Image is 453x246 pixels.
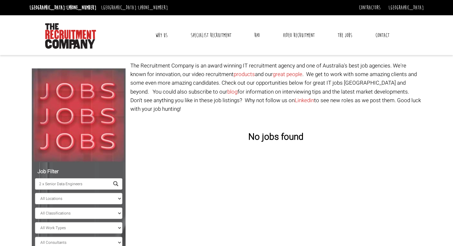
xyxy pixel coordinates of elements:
[100,3,169,13] li: [GEOGRAPHIC_DATA]:
[234,70,255,78] a: products
[295,96,314,104] a: Linkedin
[28,3,98,13] li: [GEOGRAPHIC_DATA]:
[371,27,394,43] a: Contact
[273,70,302,78] a: great people
[130,132,421,142] h3: No jobs found
[151,27,172,43] a: Why Us
[45,23,96,49] img: The Recruitment Company
[138,4,168,11] a: [PHONE_NUMBER]
[359,4,381,11] a: Contractors
[32,68,126,162] img: Jobs, Jobs, Jobs
[278,27,319,43] a: Video Recruitment
[388,4,424,11] a: [GEOGRAPHIC_DATA]
[35,178,109,190] input: Search
[186,27,236,43] a: Specialist Recruitment
[66,4,96,11] a: [PHONE_NUMBER]
[250,27,264,43] a: RPO
[35,169,122,175] h5: Job Filter
[333,27,357,43] a: The Jobs
[227,88,237,96] a: blog
[130,61,421,113] p: The Recruitment Company is an award winning IT recruitment agency and one of Australia's best job...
